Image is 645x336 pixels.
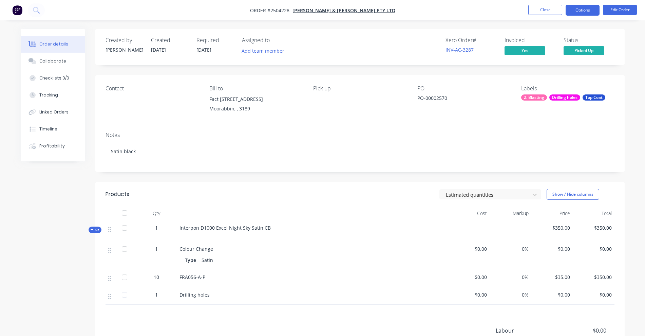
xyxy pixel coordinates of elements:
button: Show / Hide columns [547,189,599,200]
span: Picked Up [564,46,604,55]
div: Profitability [39,143,65,149]
button: Add team member [238,46,288,55]
div: Invoiced [505,37,555,43]
div: Fact [STREET_ADDRESS]Moorabbin, , 3189 [209,94,302,116]
button: Profitability [21,138,85,155]
div: Markup [490,207,531,220]
div: Qty [136,207,177,220]
span: Interpon D1000 Excel Night Sky Satin CB [179,225,271,231]
button: Order details [21,36,85,53]
span: $0.00 [451,291,487,298]
img: Factory [12,5,22,15]
div: Linked Orders [39,109,69,115]
button: Options [566,5,600,16]
div: Fact [STREET_ADDRESS] [209,94,302,104]
span: $0.00 [575,291,612,298]
button: Linked Orders [21,104,85,121]
div: PO [417,85,510,92]
div: PO-00002570 [417,94,502,104]
div: Assigned to [242,37,310,43]
div: Collaborate [39,58,66,64]
span: 0% [492,273,529,281]
span: $0.00 [451,245,487,252]
div: Moorabbin, , 3189 [209,104,302,113]
span: Drilling holes [179,291,210,298]
span: $350.00 [575,224,612,231]
div: Required [196,37,234,43]
div: Cost [448,207,490,220]
div: Notes [106,132,614,138]
button: Close [528,5,562,15]
div: Labels [521,85,614,92]
div: Created by [106,37,143,43]
span: $35.00 [534,273,570,281]
div: Checklists 0/0 [39,75,69,81]
span: Order #2504228 - [250,7,292,14]
button: Collaborate [21,53,85,70]
button: Kit [89,227,101,233]
span: 1 [155,291,158,298]
span: [DATE] [196,47,211,53]
span: $0.00 [534,245,570,252]
button: Checklists 0/0 [21,70,85,87]
span: [DATE] [151,47,166,53]
span: 1 [155,245,158,252]
div: Contact [106,85,198,92]
div: Price [531,207,573,220]
span: $0.00 [575,245,612,252]
button: Edit Order [603,5,637,15]
span: $350.00 [534,224,570,231]
div: Created [151,37,188,43]
div: Type [185,255,199,265]
div: [PERSON_NAME] [106,46,143,53]
span: $0.00 [556,326,606,335]
span: $0.00 [534,291,570,298]
div: Drilling holes [549,94,580,101]
span: $350.00 [575,273,612,281]
span: FRA056-A-P [179,274,205,280]
button: Picked Up [564,46,604,56]
a: [PERSON_NAME] & [PERSON_NAME] Pty Ltd [292,7,395,14]
span: Kit [91,227,99,232]
span: 0% [492,245,529,252]
div: Bill to [209,85,302,92]
span: 0% [492,291,529,298]
div: Timeline [39,126,57,132]
span: Labour [496,326,556,335]
div: Products [106,190,129,198]
div: Tracking [39,92,58,98]
div: 2. Blasting [521,94,547,101]
span: Yes [505,46,545,55]
span: 10 [154,273,159,281]
div: Top Coat [583,94,605,101]
div: Total [573,207,614,220]
span: 1 [155,224,158,231]
div: Pick up [313,85,406,92]
button: Tracking [21,87,85,104]
span: Colour Change [179,246,213,252]
div: Satin black [106,141,614,162]
a: INV-AC-3287 [445,47,474,53]
div: Order details [39,41,68,47]
div: Satin [199,255,216,265]
div: Status [564,37,614,43]
button: Add team member [242,46,288,55]
button: Timeline [21,121,85,138]
span: $0.00 [451,273,487,281]
div: Xero Order # [445,37,496,43]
